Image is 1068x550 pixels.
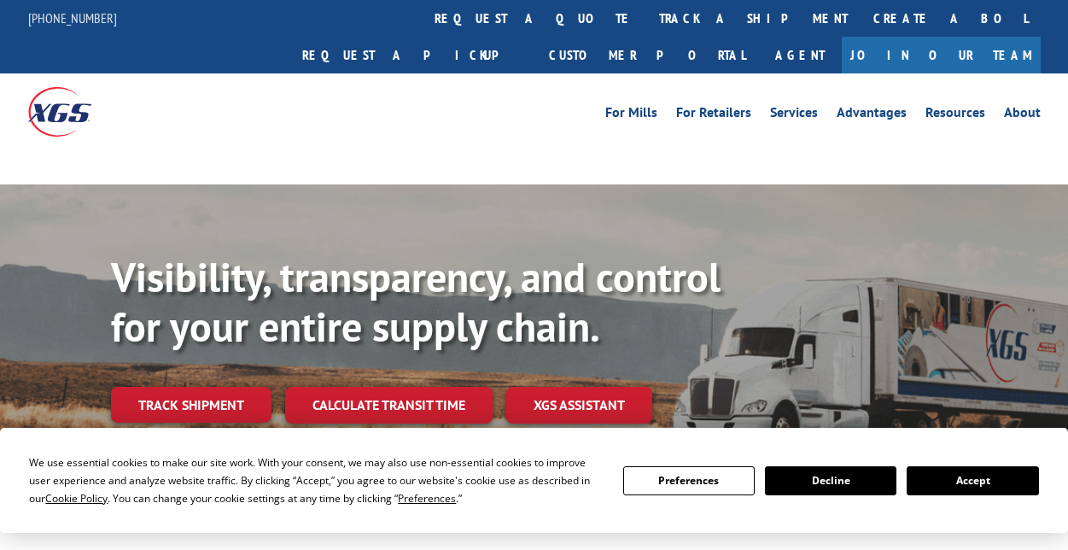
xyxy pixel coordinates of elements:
button: Accept [907,466,1038,495]
a: Request a pickup [289,37,536,73]
a: Services [770,106,818,125]
a: Advantages [837,106,907,125]
button: Preferences [623,466,755,495]
b: Visibility, transparency, and control for your entire supply chain. [111,250,721,353]
a: For Retailers [676,106,751,125]
span: Preferences [398,491,456,506]
a: Agent [758,37,842,73]
a: Track shipment [111,387,271,423]
a: Resources [925,106,985,125]
a: [PHONE_NUMBER] [28,9,117,26]
a: Calculate transit time [285,387,493,424]
a: About [1004,106,1041,125]
div: We use essential cookies to make our site work. With your consent, we may also use non-essential ... [29,453,602,507]
a: XGS ASSISTANT [506,387,652,424]
a: Customer Portal [536,37,758,73]
span: Cookie Policy [45,491,108,506]
button: Decline [765,466,896,495]
a: Join Our Team [842,37,1041,73]
a: For Mills [605,106,657,125]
